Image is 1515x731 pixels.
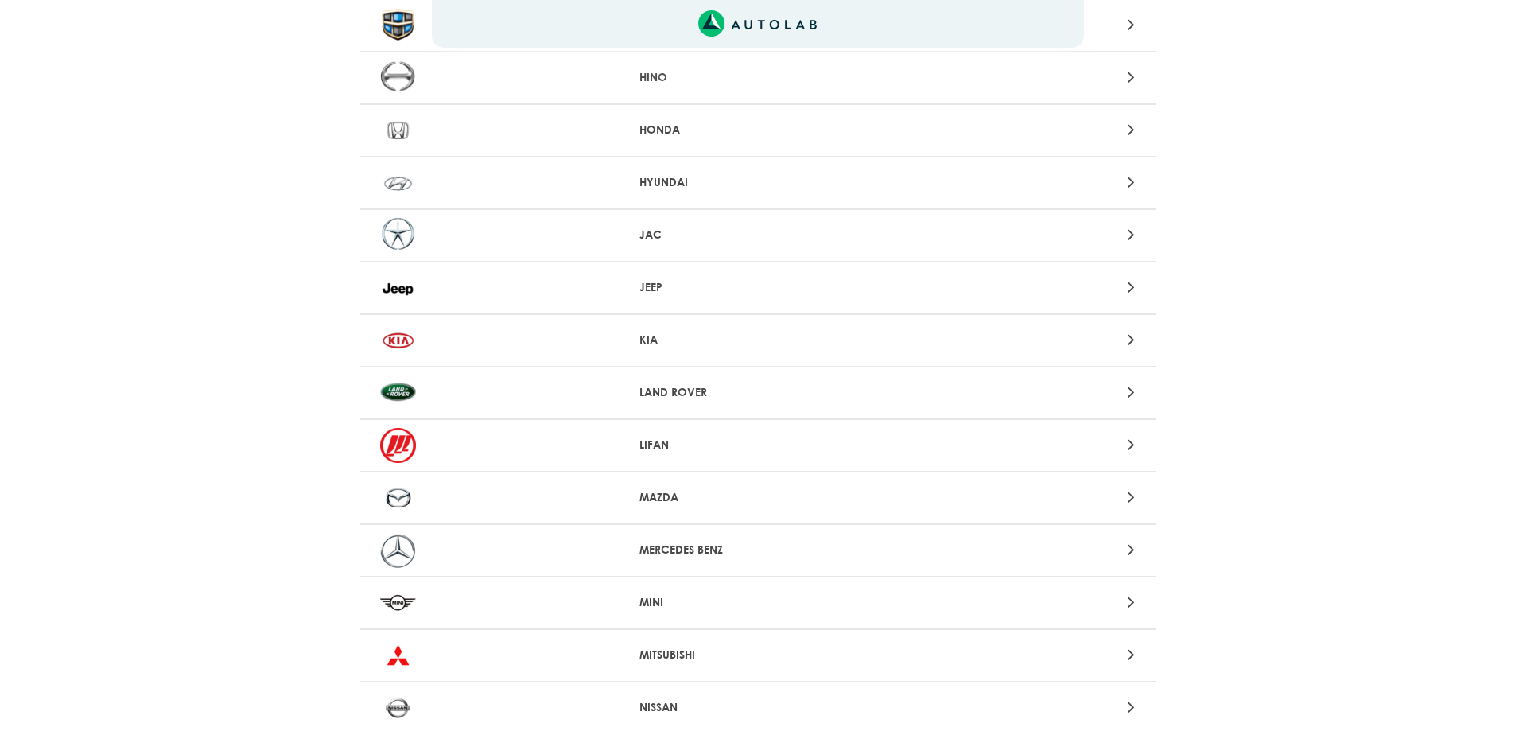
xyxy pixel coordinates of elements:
img: MITSUBISHI [380,638,416,673]
img: HINO [380,60,416,95]
img: LAND ROVER [380,375,416,410]
img: LIFAN [380,428,416,463]
p: JAC [639,227,876,243]
img: GEELY [380,8,416,43]
img: JAC [380,218,416,253]
p: HONDA [639,122,876,138]
p: MAZDA [639,489,876,506]
img: MINI [380,585,416,620]
p: LIFAN [639,437,876,453]
img: MERCEDES BENZ [380,533,416,568]
p: MINI [639,594,876,611]
p: MITSUBISHI [639,647,876,663]
p: LAND ROVER [639,384,876,401]
img: NISSAN [380,690,416,725]
img: MAZDA [380,480,416,515]
img: KIA [380,323,416,358]
a: Link al sitio de autolab [698,15,817,30]
img: HYUNDAI [380,165,416,200]
img: JEEP [380,270,416,305]
img: HONDA [380,113,416,148]
p: HYUNDAI [639,174,876,191]
p: HINO [639,69,876,86]
p: JEEP [639,279,876,296]
p: KIA [639,332,876,348]
p: NISSAN [639,699,876,716]
p: MERCEDES BENZ [639,542,876,558]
